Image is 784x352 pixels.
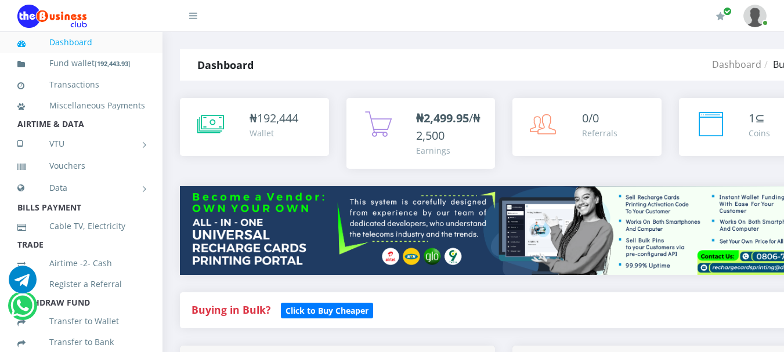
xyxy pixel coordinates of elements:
a: Transactions [17,71,145,98]
span: /₦2,500 [416,110,480,143]
a: Register a Referral [17,271,145,297]
a: Airtime -2- Cash [17,250,145,277]
b: Click to Buy Cheaper [286,305,368,316]
img: User [743,5,767,27]
a: Data [17,173,145,202]
span: 0/0 [582,110,599,126]
a: VTU [17,129,145,158]
span: 192,444 [257,110,298,126]
div: Referrals [582,127,617,139]
a: Chat for support [9,274,37,293]
strong: Buying in Bulk? [192,303,270,317]
a: Transfer to Wallet [17,308,145,335]
b: ₦2,499.95 [416,110,469,126]
a: ₦192,444 Wallet [180,98,329,156]
div: ₦ [250,110,298,127]
div: Earnings [416,144,484,157]
img: Logo [17,5,87,28]
a: Click to Buy Cheaper [281,303,373,317]
a: Fund wallet[192,443.93] [17,50,145,77]
b: 192,443.93 [97,59,128,68]
div: Coins [749,127,770,139]
a: Dashboard [17,29,145,56]
a: Miscellaneous Payments [17,92,145,119]
a: Chat for support [10,300,34,320]
strong: Dashboard [197,58,254,72]
a: 0/0 Referrals [512,98,662,156]
a: Vouchers [17,153,145,179]
div: Wallet [250,127,298,139]
span: Renew/Upgrade Subscription [723,7,732,16]
span: 1 [749,110,755,126]
i: Renew/Upgrade Subscription [716,12,725,21]
small: [ ] [95,59,131,68]
a: Dashboard [712,58,761,71]
div: ⊆ [749,110,770,127]
a: ₦2,499.95/₦2,500 Earnings [346,98,496,169]
a: Cable TV, Electricity [17,213,145,239]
